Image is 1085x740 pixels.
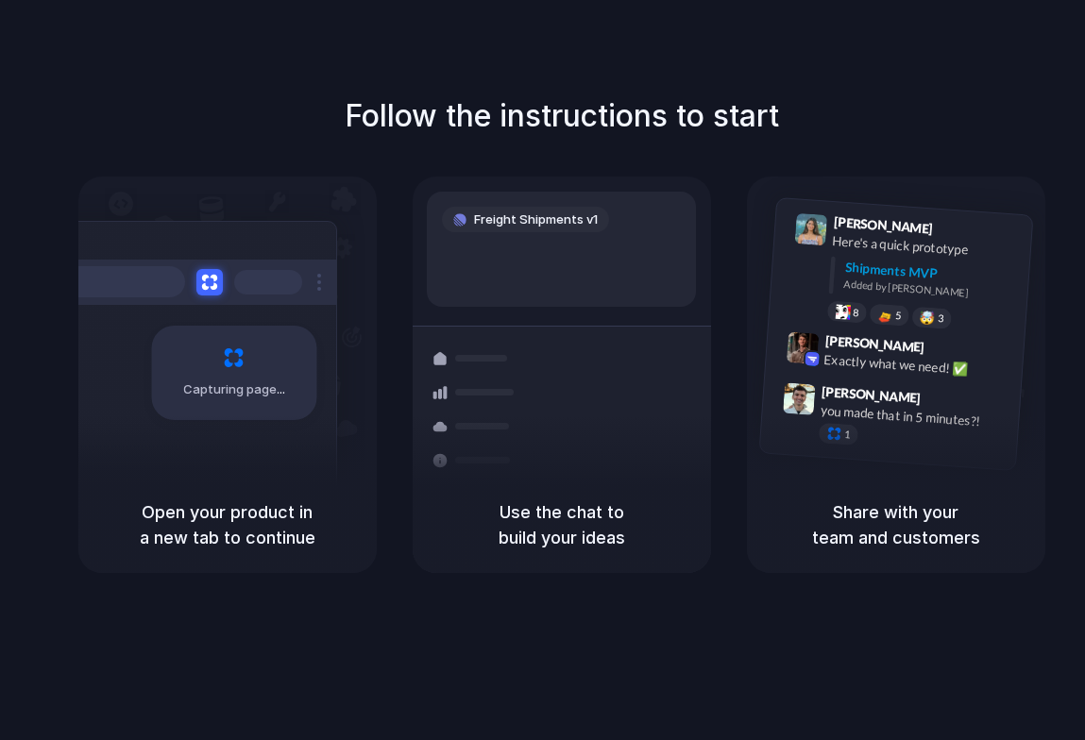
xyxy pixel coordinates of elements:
[820,400,1009,432] div: you made that in 5 minutes?!
[844,257,1019,288] div: Shipments MVP
[843,277,1017,304] div: Added by [PERSON_NAME]
[843,429,850,440] span: 1
[823,349,1012,381] div: Exactly what we need! ✅
[474,210,598,229] span: Freight Shipments v1
[824,330,924,358] span: [PERSON_NAME]
[183,380,288,399] span: Capturing page
[821,380,921,408] span: [PERSON_NAME]
[345,93,779,139] h1: Follow the instructions to start
[770,499,1023,550] h5: Share with your team and customers
[101,499,354,550] h5: Open your product in a new tab to continue
[929,339,968,362] span: 9:42 AM
[938,220,976,243] span: 9:41 AM
[852,307,858,317] span: 8
[919,311,935,325] div: 🤯
[831,230,1020,262] div: Here's a quick prototype
[435,499,688,550] h5: Use the chat to build your ideas
[926,390,965,412] span: 9:47 AM
[894,311,901,321] span: 5
[833,211,933,239] span: [PERSON_NAME]
[937,313,943,324] span: 3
